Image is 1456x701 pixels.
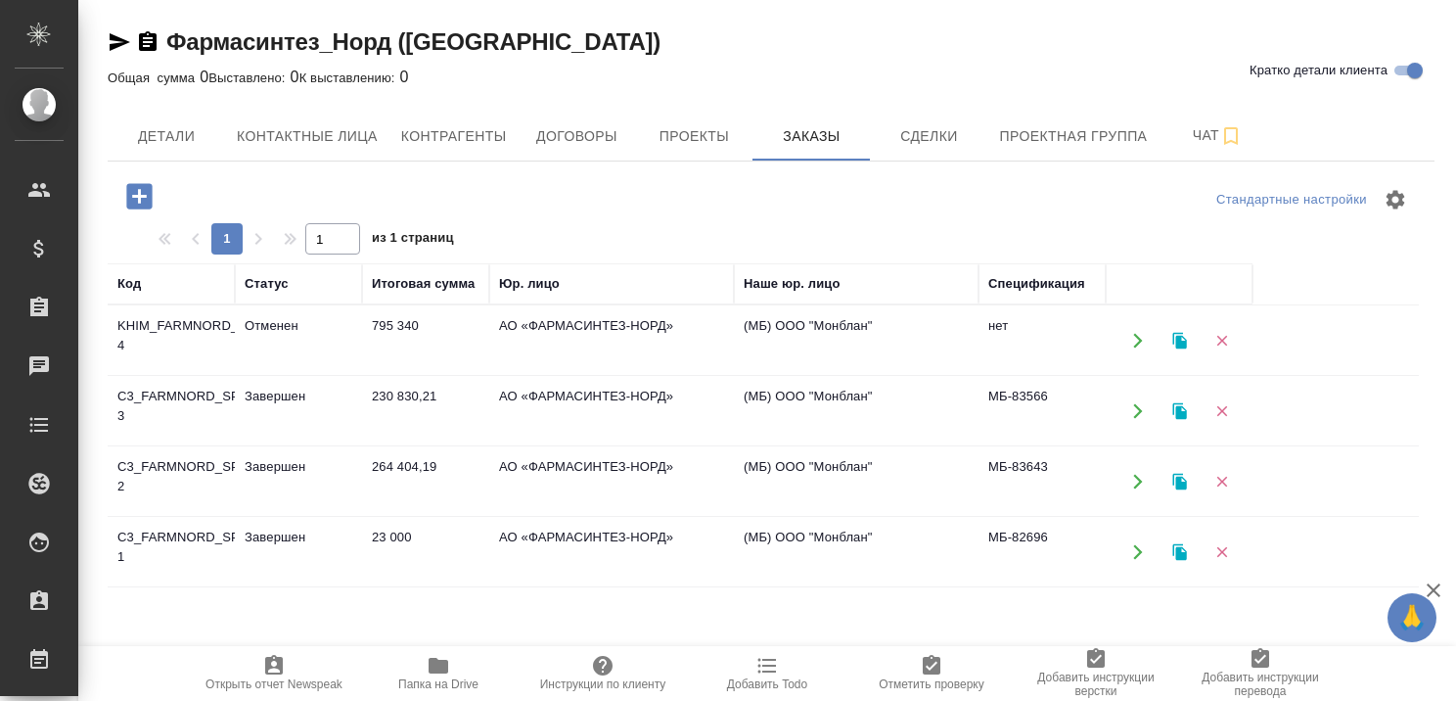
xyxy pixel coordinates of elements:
[108,518,235,586] td: C3_FARMNORD_SPb-1
[540,678,666,691] span: Инструкции по клиенту
[117,274,141,294] div: Код
[1250,61,1388,80] span: Кратко детали клиента
[401,124,507,149] span: Контрагенты
[978,377,1106,445] td: МБ-83566
[882,124,976,149] span: Сделки
[734,518,978,586] td: (МБ) ООО "Монблан"
[362,518,489,586] td: 23 000
[299,70,400,85] p: К выставлению:
[647,124,741,149] span: Проекты
[372,226,454,255] span: из 1 страниц
[978,447,1106,516] td: МБ-83643
[1202,391,1242,431] button: Удалить
[205,678,342,691] span: Открыть отчет Newspeak
[1170,123,1264,148] span: Чат
[879,678,983,691] span: Отметить проверку
[245,274,289,294] div: Статус
[1202,532,1242,572] button: Удалить
[192,646,356,701] button: Открыть отчет Newspeak
[521,646,685,701] button: Инструкции по клиенту
[108,306,235,375] td: KHIM_FARMNORD_SPb-4
[113,176,166,216] button: Добавить проект
[235,377,362,445] td: Завершен
[978,518,1106,586] td: МБ-82696
[166,28,660,55] a: Фармасинтез_Норд ([GEOGRAPHIC_DATA])
[235,306,362,375] td: Отменен
[734,447,978,516] td: (МБ) ООО "Монблан"
[1117,320,1158,360] button: Открыть
[1160,461,1200,501] button: Клонировать
[108,30,131,54] button: Скопировать ссылку для ЯМессенджера
[1160,532,1200,572] button: Клонировать
[362,306,489,375] td: 795 340
[1160,320,1200,360] button: Клонировать
[372,274,475,294] div: Итоговая сумма
[1160,391,1200,431] button: Клонировать
[764,124,858,149] span: Заказы
[1202,320,1242,360] button: Удалить
[108,66,1434,89] div: 0 0 0
[1117,391,1158,431] button: Открыть
[108,447,235,516] td: C3_FARMNORD_SPb-2
[1211,185,1372,215] div: split button
[1388,593,1436,642] button: 🙏
[136,30,159,54] button: Скопировать ссылку
[362,447,489,516] td: 264 404,19
[108,70,200,85] p: Общая сумма
[1014,646,1178,701] button: Добавить инструкции верстки
[356,646,521,701] button: Папка на Drive
[235,518,362,586] td: Завершен
[362,377,489,445] td: 230 830,21
[489,518,734,586] td: АО «ФАРМАСИНТЕЗ-НОРД»
[1117,461,1158,501] button: Открыть
[988,274,1085,294] div: Спецификация
[978,306,1106,375] td: нет
[108,377,235,445] td: C3_FARMNORD_SPb-3
[1117,532,1158,572] button: Открыть
[499,274,560,294] div: Юр. лицо
[235,447,362,516] td: Завершен
[685,646,849,701] button: Добавить Todo
[727,678,807,691] span: Добавить Todo
[398,678,478,691] span: Папка на Drive
[1025,671,1166,698] span: Добавить инструкции верстки
[1372,176,1419,223] span: Настроить таблицу
[529,124,623,149] span: Договоры
[237,124,378,149] span: Контактные лица
[1178,646,1342,701] button: Добавить инструкции перевода
[208,70,290,85] p: Выставлено:
[744,274,841,294] div: Наше юр. лицо
[1190,671,1331,698] span: Добавить инструкции перевода
[1219,124,1243,148] svg: Подписаться
[489,377,734,445] td: АО «ФАРМАСИНТЕЗ-НОРД»
[1395,597,1429,638] span: 🙏
[734,377,978,445] td: (МБ) ООО "Монблан"
[999,124,1147,149] span: Проектная группа
[489,447,734,516] td: АО «ФАРМАСИНТЕЗ-НОРД»
[849,646,1014,701] button: Отметить проверку
[1202,461,1242,501] button: Удалить
[489,306,734,375] td: АО «ФАРМАСИНТЕЗ-НОРД»
[119,124,213,149] span: Детали
[734,306,978,375] td: (МБ) ООО "Монблан"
